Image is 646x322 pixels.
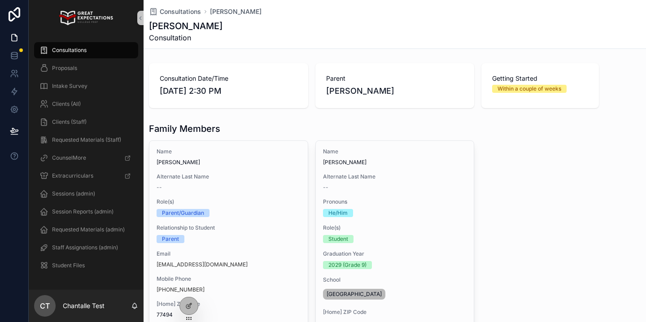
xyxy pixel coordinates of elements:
[323,224,467,231] span: Role(s)
[52,208,113,215] span: Session Reports (admin)
[34,222,138,238] a: Requested Materials (admin)
[52,226,125,233] span: Requested Materials (admin)
[162,209,204,217] div: Parent/Guardian
[157,275,301,283] span: Mobile Phone
[34,186,138,202] a: Sessions (admin)
[52,65,77,72] span: Proposals
[157,286,205,293] a: [PHONE_NUMBER]
[40,300,50,311] span: CT
[326,74,464,83] span: Parent
[323,173,467,180] span: Alternate Last Name
[157,224,301,231] span: Relationship to Student
[498,85,561,93] div: Within a couple of weeks
[52,244,118,251] span: Staff Assignations (admin)
[157,159,301,166] span: [PERSON_NAME]
[327,291,382,298] span: [GEOGRAPHIC_DATA]
[52,262,85,269] span: Student Files
[326,85,464,97] span: [PERSON_NAME]
[160,85,297,97] span: [DATE] 2:30 PM
[328,235,348,243] div: Student
[328,261,367,269] div: 2029 (Grade 9)
[323,198,467,205] span: Pronouns
[149,32,223,43] span: Consultation
[323,184,328,191] span: --
[149,20,223,32] h1: [PERSON_NAME]
[157,173,301,180] span: Alternate Last Name
[160,74,297,83] span: Consultation Date/Time
[34,42,138,58] a: Consultations
[323,309,467,316] span: [Home] ZIP Code
[323,276,467,283] span: School
[149,7,201,16] a: Consultations
[52,172,93,179] span: Extracurriculars
[52,190,95,197] span: Sessions (admin)
[52,100,81,108] span: Clients (All)
[34,96,138,112] a: Clients (All)
[157,184,162,191] span: --
[52,136,121,144] span: Requested Materials (Staff)
[34,239,138,256] a: Staff Assignations (admin)
[63,301,105,310] p: Chantalle Test
[323,159,467,166] span: [PERSON_NAME]
[323,148,467,155] span: Name
[328,209,348,217] div: He/Him
[29,36,144,290] div: scrollable content
[157,250,301,257] span: Email
[157,198,301,205] span: Role(s)
[323,250,467,257] span: Graduation Year
[34,114,138,130] a: Clients (Staff)
[34,150,138,166] a: CounselMore
[52,83,87,90] span: Intake Survey
[52,47,87,54] span: Consultations
[157,311,301,318] span: 77494
[157,300,301,308] span: [Home] ZIP Code
[162,235,179,243] div: Parent
[59,11,113,25] img: App logo
[157,148,301,155] span: Name
[52,118,87,126] span: Clients (Staff)
[157,261,248,268] a: [EMAIL_ADDRESS][DOMAIN_NAME]
[34,132,138,148] a: Requested Materials (Staff)
[34,168,138,184] a: Extracurriculars
[34,60,138,76] a: Proposals
[34,204,138,220] a: Session Reports (admin)
[210,7,262,16] a: [PERSON_NAME]
[160,7,201,16] span: Consultations
[492,74,588,83] span: Getting Started
[149,122,220,135] h1: Family Members
[34,78,138,94] a: Intake Survey
[34,257,138,274] a: Student Files
[52,154,86,161] span: CounselMore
